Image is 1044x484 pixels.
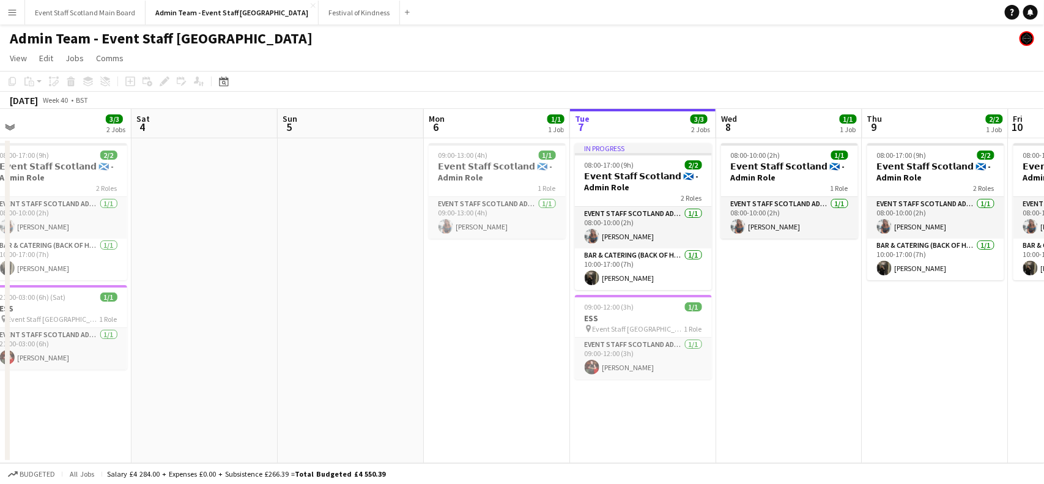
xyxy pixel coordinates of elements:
button: Budgeted [6,467,57,481]
span: Budgeted [20,470,55,478]
span: Week 40 [40,95,71,105]
span: View [10,53,27,64]
h1: Admin Team - Event Staff [GEOGRAPHIC_DATA] [10,29,313,48]
a: View [5,50,32,66]
a: Comms [91,50,128,66]
span: Edit [39,53,53,64]
span: Jobs [65,53,84,64]
button: Event Staff Scotland Main Board [25,1,146,24]
span: All jobs [67,469,97,478]
app-user-avatar: Event Staff Scotland [1020,31,1034,46]
span: Comms [96,53,124,64]
div: BST [76,95,88,105]
button: Festival of Kindness [319,1,400,24]
button: Admin Team - Event Staff [GEOGRAPHIC_DATA] [146,1,319,24]
a: Jobs [61,50,89,66]
a: Edit [34,50,58,66]
div: Salary £4 284.00 + Expenses £0.00 + Subsistence £266.39 = [107,469,385,478]
div: [DATE] [10,94,38,106]
span: Total Budgeted £4 550.39 [295,469,385,478]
